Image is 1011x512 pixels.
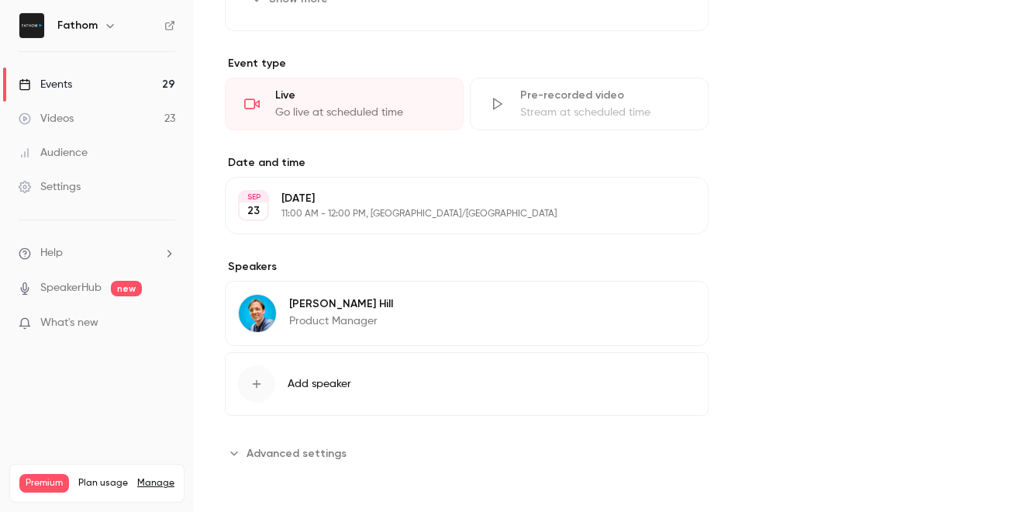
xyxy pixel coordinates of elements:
[239,295,276,332] img: Arlo Hill
[520,105,689,120] div: Stream at scheduled time
[225,78,464,130] div: LiveGo live at scheduled time
[275,105,444,120] div: Go live at scheduled time
[225,259,709,275] label: Speakers
[289,296,393,312] p: [PERSON_NAME] Hill
[157,317,175,330] iframe: Noticeable Trigger
[19,111,74,126] div: Videos
[19,145,88,161] div: Audience
[240,192,267,202] div: SEP
[19,13,44,38] img: Fathom
[19,245,175,261] li: help-dropdown-opener
[225,441,356,465] button: Advanced settings
[57,18,98,33] h6: Fathom
[470,78,709,130] div: Pre-recorded videoStream at scheduled time
[225,56,709,71] p: Event type
[111,281,142,296] span: new
[40,315,98,331] span: What's new
[78,477,128,490] span: Plan usage
[281,191,626,206] p: [DATE]
[247,203,260,219] p: 23
[288,376,351,392] span: Add speaker
[520,88,689,103] div: Pre-recorded video
[225,352,709,416] button: Add speaker
[281,208,626,220] p: 11:00 AM - 12:00 PM, [GEOGRAPHIC_DATA]/[GEOGRAPHIC_DATA]
[40,245,63,261] span: Help
[225,281,709,346] div: Arlo Hill[PERSON_NAME] HillProduct Manager
[247,445,347,462] span: Advanced settings
[40,280,102,296] a: SpeakerHub
[19,474,69,493] span: Premium
[225,441,709,465] section: Advanced settings
[137,477,174,490] a: Manage
[275,88,444,103] div: Live
[19,77,72,92] div: Events
[289,313,393,329] p: Product Manager
[225,155,709,171] label: Date and time
[19,179,81,195] div: Settings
